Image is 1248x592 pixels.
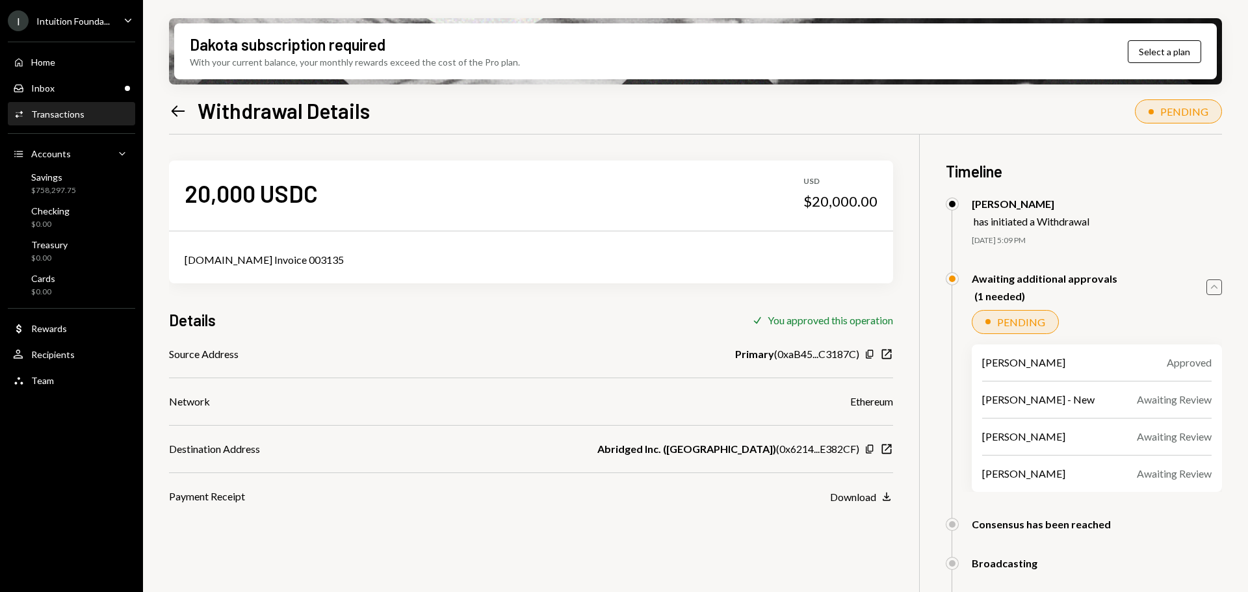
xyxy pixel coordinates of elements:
a: Inbox [8,76,135,99]
div: PENDING [1160,105,1208,118]
div: Dakota subscription required [190,34,385,55]
div: Awaiting Review [1137,429,1212,444]
a: Treasury$0.00 [8,235,135,266]
b: Primary [735,346,774,362]
button: Select a plan [1128,40,1201,63]
a: Checking$0.00 [8,201,135,233]
div: [PERSON_NAME] [982,466,1065,482]
a: Team [8,368,135,392]
div: You approved this operation [768,314,893,326]
div: $0.00 [31,219,70,230]
div: [DATE] 5:09 PM [972,235,1222,246]
div: Inbox [31,83,55,94]
div: Approved [1167,355,1212,370]
div: Transactions [31,109,84,120]
div: Accounts [31,148,71,159]
div: Checking [31,205,70,216]
div: [PERSON_NAME] [982,429,1065,444]
a: Cards$0.00 [8,269,135,300]
div: PENDING [997,316,1045,328]
div: Awaiting additional approvals [972,272,1117,285]
div: [PERSON_NAME] [982,355,1065,370]
div: Awaiting Review [1137,392,1212,407]
a: Rewards [8,316,135,340]
h3: Details [169,309,216,331]
div: Source Address [169,346,239,362]
div: Payment Receipt [169,489,245,504]
div: Network [169,394,210,409]
div: Download [830,491,876,503]
div: Cards [31,273,55,284]
div: I [8,10,29,31]
div: $0.00 [31,287,55,298]
div: With your current balance, your monthly rewards exceed the cost of the Pro plan. [190,55,520,69]
h3: Timeline [946,161,1222,182]
div: Ethereum [850,394,893,409]
div: $20,000.00 [803,192,877,211]
button: Download [830,490,893,504]
div: Rewards [31,323,67,334]
div: [PERSON_NAME] - New [982,392,1095,407]
div: Savings [31,172,76,183]
div: $758,297.75 [31,185,76,196]
div: Intuition Founda... [36,16,110,27]
div: Destination Address [169,441,260,457]
div: 20,000 USDC [185,179,318,208]
div: Awaiting Review [1137,466,1212,482]
div: ( 0x6214...E382CF ) [597,441,859,457]
div: Recipients [31,349,75,360]
div: ( 0xaB45...C3187C ) [735,346,859,362]
div: [DOMAIN_NAME] Invoice 003135 [185,252,877,268]
div: Broadcasting [972,557,1037,569]
div: has initiated a Withdrawal [974,215,1089,227]
a: Recipients [8,342,135,366]
a: Home [8,50,135,73]
div: USD [803,176,877,187]
a: Accounts [8,142,135,165]
div: Home [31,57,55,68]
div: (1 needed) [974,290,1117,302]
a: Transactions [8,102,135,125]
b: Abridged Inc. ([GEOGRAPHIC_DATA]) [597,441,776,457]
div: Consensus has been reached [972,518,1111,530]
a: Savings$758,297.75 [8,168,135,199]
h1: Withdrawal Details [198,97,370,123]
div: [PERSON_NAME] [972,198,1089,210]
div: Treasury [31,239,68,250]
div: $0.00 [31,253,68,264]
div: Team [31,375,54,386]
